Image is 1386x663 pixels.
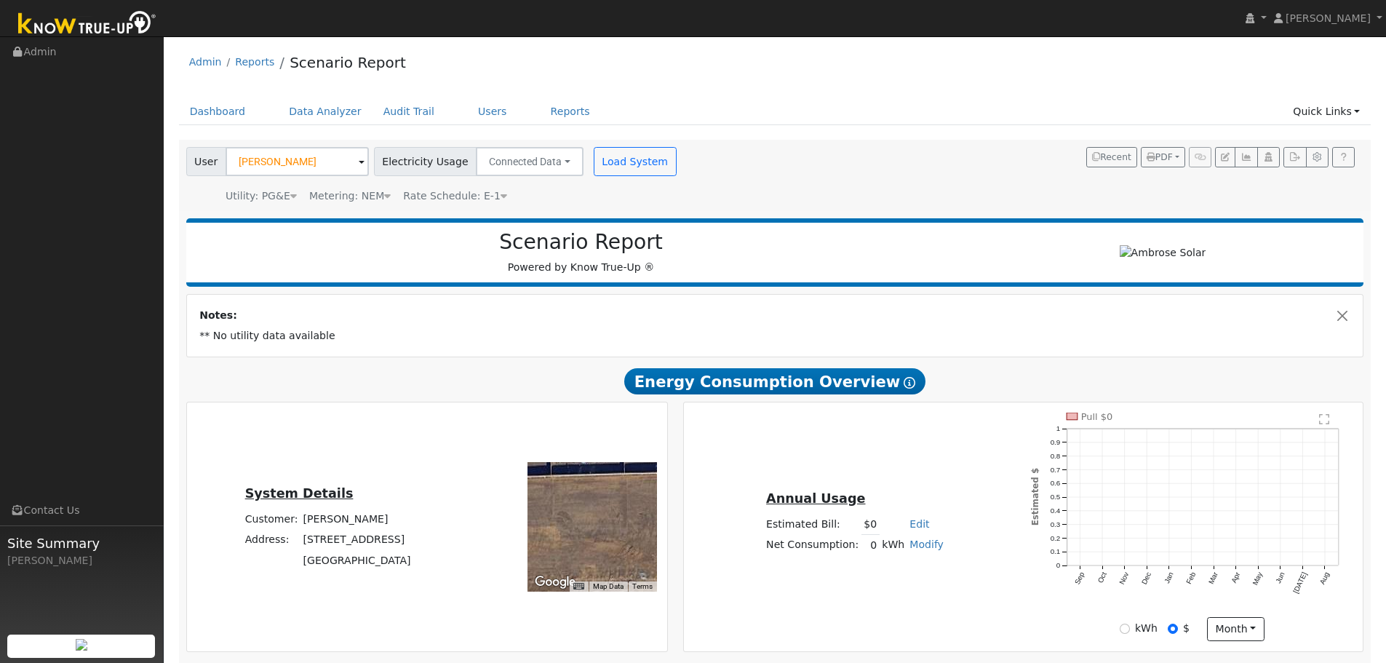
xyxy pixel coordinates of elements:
[1282,98,1371,125] a: Quick Links
[7,553,156,568] div: [PERSON_NAME]
[1051,548,1061,556] text: 0.1
[1051,520,1061,528] text: 0.3
[1274,571,1286,585] text: Jun
[235,56,274,68] a: Reports
[1318,571,1331,586] text: Aug
[880,535,907,556] td: kWh
[1030,468,1040,525] text: Estimated $
[531,573,579,592] img: Google
[1051,466,1061,474] text: 0.7
[1207,617,1264,642] button: month
[573,581,584,592] button: Keyboard shortcuts
[1073,571,1086,586] text: Sep
[300,530,413,550] td: [STREET_ADDRESS]
[1168,624,1178,634] input: $
[1251,571,1264,587] text: May
[1147,152,1173,162] span: PDF
[632,582,653,590] a: Terms (opens in new tab)
[1335,308,1350,323] button: Close
[197,326,1353,346] td: ** No utility data available
[76,639,87,651] img: retrieve
[1120,245,1206,261] img: Ambrose Solar
[226,147,369,176] input: Select a User
[1306,147,1329,167] button: Settings
[403,190,507,202] span: Alias: None
[1140,571,1152,587] text: Dec
[374,147,477,176] span: Electricity Usage
[7,533,156,553] span: Site Summary
[1163,571,1175,585] text: Jan
[1283,147,1306,167] button: Export Interval Data
[1056,562,1061,570] text: 0
[593,581,624,592] button: Map Data
[373,98,445,125] a: Audit Trail
[467,98,518,125] a: Users
[186,147,226,176] span: User
[1332,147,1355,167] a: Help Link
[226,188,297,204] div: Utility: PG&E
[1051,507,1061,515] text: 0.4
[1051,438,1061,446] text: 0.9
[861,535,880,556] td: 0
[540,98,601,125] a: Reports
[290,54,406,71] a: Scenario Report
[1051,480,1061,488] text: 0.6
[476,147,584,176] button: Connected Data
[1056,425,1060,433] text: 1
[1086,147,1137,167] button: Recent
[1051,493,1061,501] text: 0.5
[1141,147,1185,167] button: PDF
[1135,621,1158,636] label: kWh
[242,530,300,550] td: Address:
[189,56,222,68] a: Admin
[194,230,969,275] div: Powered by Know True-Up ®
[1215,147,1235,167] button: Edit User
[278,98,373,125] a: Data Analyzer
[1184,571,1197,585] text: Feb
[199,309,237,321] strong: Notes:
[1183,621,1190,636] label: $
[764,535,861,556] td: Net Consumption:
[624,368,925,394] span: Energy Consumption Overview
[766,491,865,506] u: Annual Usage
[909,539,944,550] a: Modify
[1081,411,1113,422] text: Pull $0
[1257,147,1280,167] button: Login As
[1319,413,1329,425] text: 
[201,230,961,255] h2: Scenario Report
[11,8,164,41] img: Know True-Up
[594,147,677,176] button: Load System
[179,98,257,125] a: Dashboard
[309,188,391,204] div: Metering: NEM
[904,377,915,389] i: Show Help
[1120,624,1130,634] input: kWh
[245,486,354,501] u: System Details
[1292,571,1309,595] text: [DATE]
[909,518,929,530] a: Edit
[1096,571,1109,584] text: Oct
[531,573,579,592] a: Open this area in Google Maps (opens a new window)
[1207,571,1219,586] text: Mar
[242,509,300,530] td: Customer:
[1286,12,1371,24] span: [PERSON_NAME]
[300,550,413,571] td: [GEOGRAPHIC_DATA]
[1235,147,1257,167] button: Multi-Series Graph
[764,514,861,535] td: Estimated Bill:
[300,509,413,530] td: [PERSON_NAME]
[1118,571,1130,587] text: Nov
[1051,452,1061,460] text: 0.8
[861,514,880,535] td: $0
[1051,534,1061,542] text: 0.2
[1230,571,1242,584] text: Apr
